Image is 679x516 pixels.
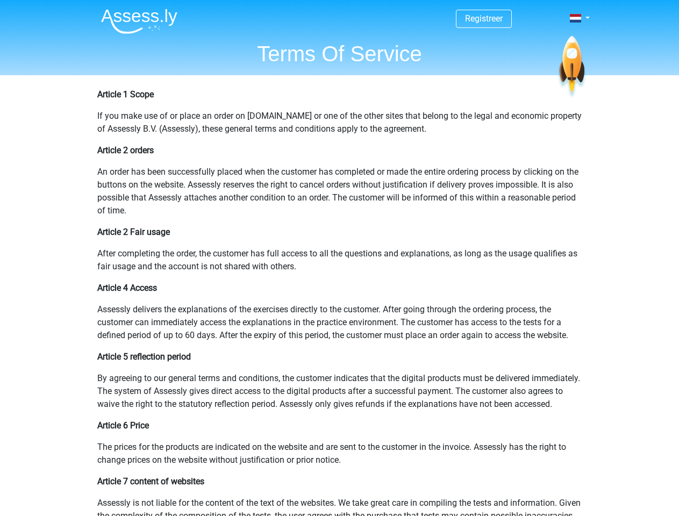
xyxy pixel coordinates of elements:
a: Registreer [465,13,503,24]
b: Article 1 Scope [97,89,154,99]
b: Article 2 orders [97,145,154,155]
p: By agreeing to our general terms and conditions, the customer indicates that the digital products... [97,372,582,411]
b: Article 6 Price [97,420,149,431]
p: An order has been successfully placed when the customer has completed or made the entire ordering... [97,166,582,217]
b: Article 2 Fair usage [97,227,170,237]
b: Article 4 Access [97,283,157,293]
img: spaceship.7d73109d6933.svg [557,36,587,99]
h1: Terms Of Service [92,41,587,67]
img: Assessly [101,9,177,34]
p: If you make use of or place an order on [DOMAIN_NAME] or one of the other sites that belong to th... [97,110,582,135]
b: Article 5 reflection period [97,352,191,362]
p: After completing the order, the customer has full access to all the questions and explanations, a... [97,247,582,273]
p: The prices for the products are indicated on the website and are sent to the customer in the invo... [97,441,582,467]
p: Assessly delivers the explanations of the exercises directly to the customer. After going through... [97,303,582,342]
b: Article 7 content of websites [97,476,204,486]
